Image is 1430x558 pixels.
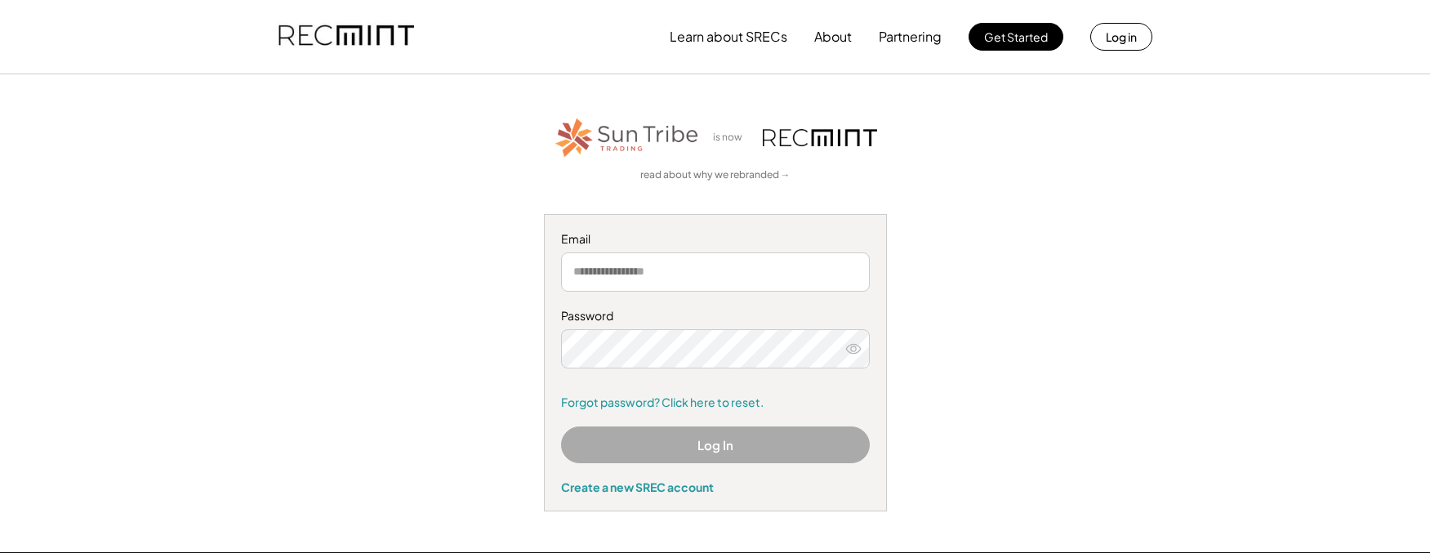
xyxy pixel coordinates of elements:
button: Log In [561,426,870,463]
button: Log in [1090,23,1152,51]
button: Partnering [879,20,942,53]
img: recmint-logotype%403x.png [763,129,877,146]
a: read about why we rebranded → [640,168,791,182]
div: Email [561,231,870,248]
div: Create a new SREC account [561,480,870,494]
button: Get Started [969,23,1063,51]
img: STT_Horizontal_Logo%2B-%2BColor.png [554,115,701,160]
button: Learn about SRECs [670,20,787,53]
img: recmint-logotype%403x.png [278,9,414,65]
div: is now [709,131,755,145]
a: Forgot password? Click here to reset. [561,395,870,411]
div: Password [561,308,870,324]
button: About [814,20,852,53]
